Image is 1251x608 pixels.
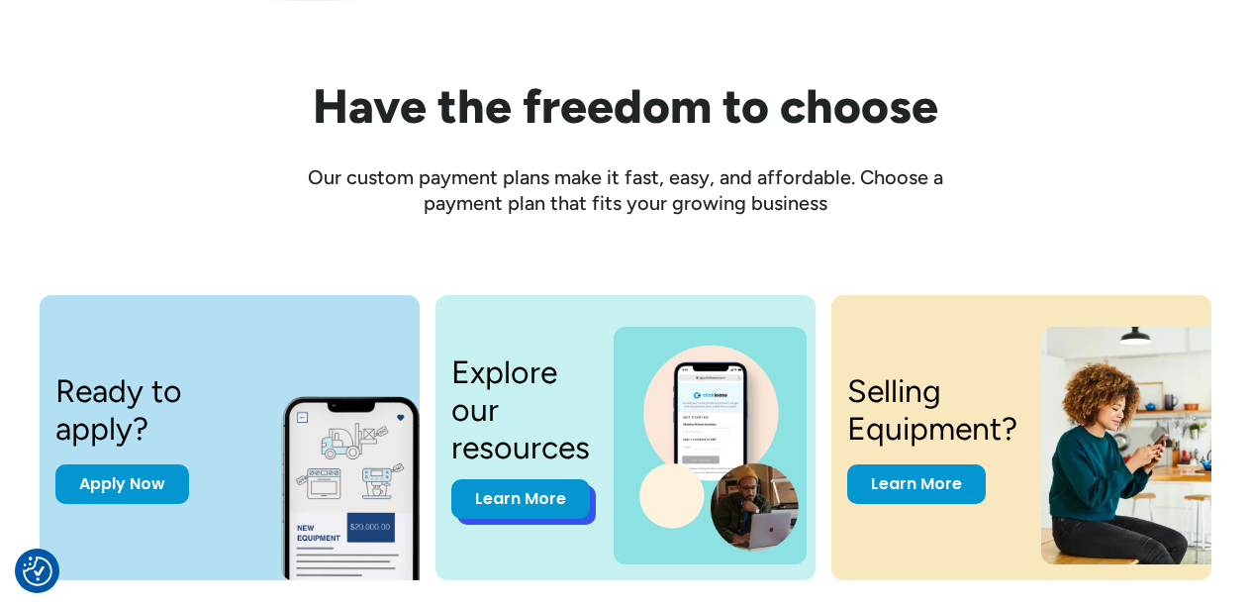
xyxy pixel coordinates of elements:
[40,80,1211,133] h2: Have the freedom to choose
[55,464,189,504] a: Apply Now
[55,372,265,449] h3: Ready to apply?
[23,557,52,586] img: Revisit consent button
[451,354,590,467] h3: Explore our resources
[1041,327,1233,564] img: a woman sitting on a stool looking at her cell phone
[847,372,1017,449] h3: Selling Equipment?
[614,327,807,564] img: a photo of a man on a laptop and a cell phone
[451,479,590,519] a: Learn More
[281,374,455,580] img: New equipment quote on the screen of a smart phone
[23,557,52,586] button: Consent Preferences
[847,464,986,504] a: Learn More
[279,164,972,216] div: Our custom payment plans make it fast, easy, and affordable. Choose a payment plan that fits your...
